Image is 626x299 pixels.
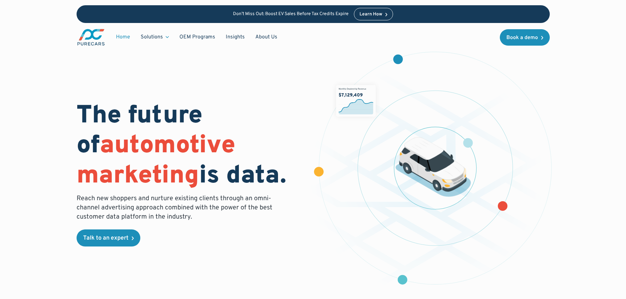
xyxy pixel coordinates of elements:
img: illustration of a vehicle [395,137,471,197]
h1: The future of is data. [77,101,305,191]
a: Learn How [354,8,393,20]
p: Reach new shoppers and nurture existing clients through an omni-channel advertising approach comb... [77,194,276,222]
div: Solutions [135,31,174,43]
div: Solutions [141,33,163,41]
a: Talk to an expert [77,229,140,246]
a: About Us [250,31,283,43]
div: Book a demo [506,35,538,40]
a: main [77,28,105,46]
p: Don’t Miss Out: Boost EV Sales Before Tax Credits Expire [233,11,349,17]
a: Insights [220,31,250,43]
a: Book a demo [500,29,550,46]
a: OEM Programs [174,31,220,43]
div: Talk to an expert [83,235,128,241]
img: purecars logo [77,28,105,46]
span: automotive marketing [77,130,235,192]
div: Learn How [359,12,382,17]
img: chart showing monthly dealership revenue of $7m [336,85,376,117]
a: Home [111,31,135,43]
